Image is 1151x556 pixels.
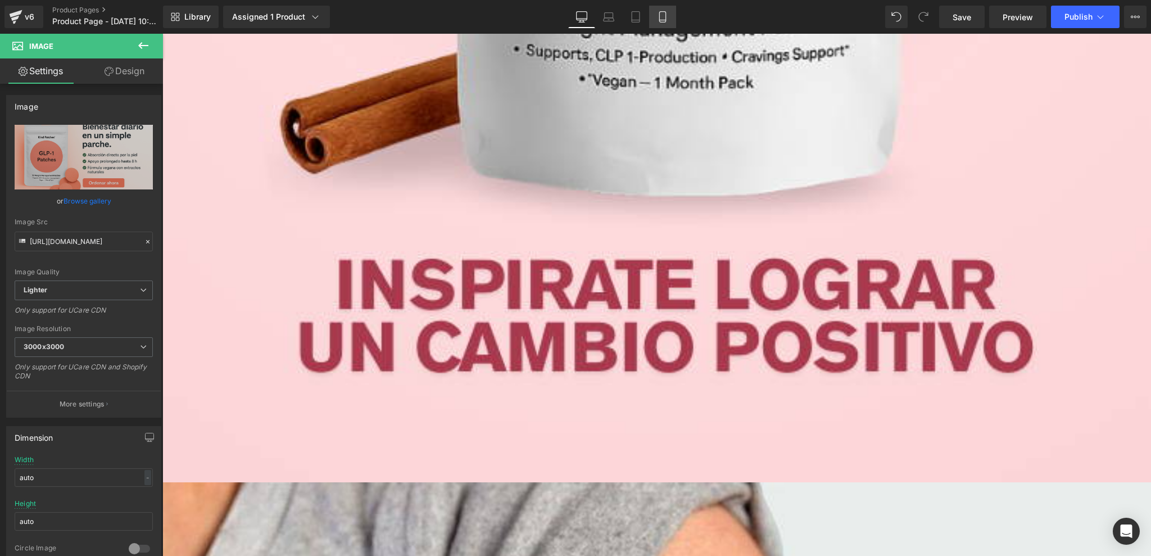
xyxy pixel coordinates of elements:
a: Mobile [649,6,676,28]
div: Image Src [15,218,153,226]
span: Product Page - [DATE] 10:37:10 [52,17,160,26]
span: Preview [1003,11,1033,23]
a: Product Pages [52,6,182,15]
div: Open Intercom Messenger [1113,518,1140,545]
b: Lighter [24,286,47,294]
p: More settings [60,399,105,409]
span: Publish [1064,12,1093,21]
a: Laptop [595,6,622,28]
a: Desktop [568,6,595,28]
button: More [1124,6,1147,28]
button: More settings [7,391,161,417]
div: Image Resolution [15,325,153,333]
div: Only support for UCare CDN and Shopify CDN [15,363,153,388]
div: Width [15,456,34,464]
div: - [144,470,151,485]
div: Height [15,500,36,508]
div: Dimension [15,427,53,442]
a: v6 [4,6,43,28]
a: Tablet [622,6,649,28]
div: or [15,195,153,207]
a: Browse gallery [64,191,111,211]
b: 3000x3000 [24,342,64,351]
div: Only support for UCare CDN [15,306,153,322]
button: Redo [912,6,935,28]
a: Design [84,58,165,84]
button: Publish [1051,6,1120,28]
div: Circle Image [15,544,117,555]
a: New Library [163,6,219,28]
input: auto [15,512,153,531]
div: v6 [22,10,37,24]
button: Undo [885,6,908,28]
input: Link [15,232,153,251]
div: Assigned 1 Product [232,11,321,22]
span: Image [29,42,53,51]
div: Image [15,96,38,111]
span: Save [953,11,971,23]
a: Preview [989,6,1046,28]
span: Library [184,12,211,22]
input: auto [15,468,153,487]
div: Image Quality [15,268,153,276]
